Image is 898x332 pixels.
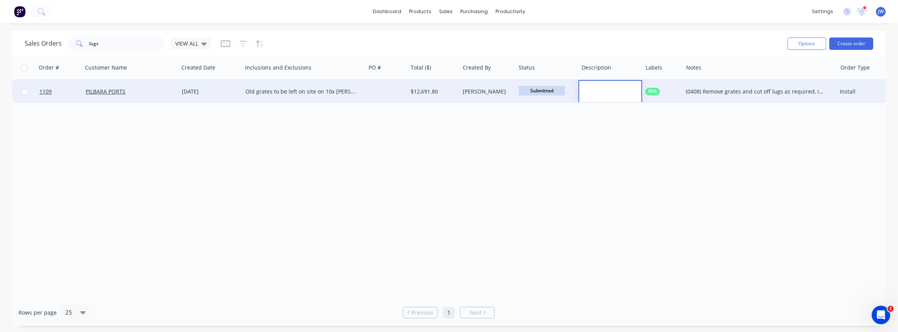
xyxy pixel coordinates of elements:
a: dashboard [369,6,405,17]
div: Order # [39,64,59,72]
div: Labels [646,64,662,72]
div: $12,691.80 [411,88,454,95]
span: 1109 [39,88,52,95]
button: PPA [645,88,660,95]
div: productivity [492,6,529,17]
span: PPA [648,88,657,95]
a: Previous page [403,309,437,317]
div: Status [519,64,535,72]
div: Description [582,64,611,72]
a: Next page [460,309,494,317]
div: Created Date [181,64,215,72]
iframe: Intercom live chat [872,306,890,324]
div: Notes [686,64,701,72]
div: products [405,6,435,17]
button: Options [788,37,826,50]
span: Rows per page [19,309,57,317]
div: [PERSON_NAME] [463,88,510,95]
ul: Pagination [400,307,498,318]
span: VIEW ALL [175,39,198,48]
a: 1109 [39,80,86,103]
div: settings [808,6,837,17]
input: Search... [90,36,165,51]
div: purchasing [457,6,492,17]
div: Install [840,88,887,95]
span: Next [470,309,482,317]
div: [DATE] [182,88,239,95]
div: PO # [369,64,381,72]
button: Create order [829,37,873,50]
div: (0408) Remove grates and cut off lugs as required, Install new grates. [686,88,826,95]
h1: Sales Orders [25,40,62,47]
div: Inclusions and Exclusions [245,64,311,72]
span: 1 [888,306,894,312]
div: Order Type [841,64,870,72]
div: sales [435,6,457,17]
img: Factory [14,6,25,17]
span: JW [878,8,884,15]
div: Old grates to be left on site on 10x [PERSON_NAME] pallets, banded and strapped for disinfecting ... [245,88,357,95]
div: Total ($) [411,64,431,72]
span: Submitted [519,86,565,95]
div: Created By [463,64,491,72]
div: Customer Name [85,64,127,72]
a: PILBARA PORTS [86,88,125,95]
span: Previous [411,309,433,317]
a: Page 1 is your current page [443,307,455,318]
